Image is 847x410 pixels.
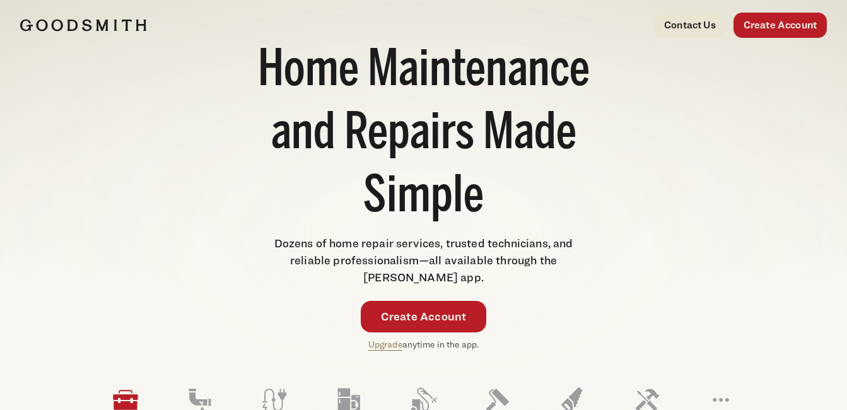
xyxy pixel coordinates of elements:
[274,237,573,284] span: Dozens of home repair services, trusted technicians, and reliable professionalism—all available t...
[368,337,479,352] p: anytime in the app.
[654,13,726,38] a: Contact Us
[20,19,146,32] img: Goodsmith
[733,13,827,38] a: Create Account
[361,301,487,332] a: Create Account
[222,40,626,230] h1: Home Maintenance and Repairs Made Simple
[368,339,402,349] a: Upgrade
